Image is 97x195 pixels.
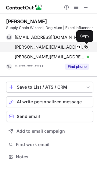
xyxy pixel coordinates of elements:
div: Supply Chain Wizard | Dog Mum | Excel Influencer [6,25,93,31]
button: Find work email [6,140,93,149]
button: save-profile-one-click [6,82,93,93]
img: ContactOut v5.3.10 [6,4,43,11]
button: Reveal Button [65,64,89,70]
span: [EMAIL_ADDRESS][DOMAIN_NAME] [15,35,84,40]
span: Add to email campaign [16,129,65,134]
span: Notes [16,154,91,160]
div: [PERSON_NAME] [6,18,47,24]
span: Find work email [16,142,91,147]
span: [PERSON_NAME][EMAIL_ADDRESS][DOMAIN_NAME] [15,54,84,60]
span: [PERSON_NAME][EMAIL_ADDRESS][DOMAIN_NAME] [15,44,84,50]
button: Add to email campaign [6,126,93,137]
div: Save to List / ATS / CRM [17,85,83,90]
button: Notes [6,153,93,161]
span: AI write personalized message [17,99,82,104]
span: Send email [17,114,40,119]
button: Send email [6,111,93,122]
button: AI write personalized message [6,96,93,107]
